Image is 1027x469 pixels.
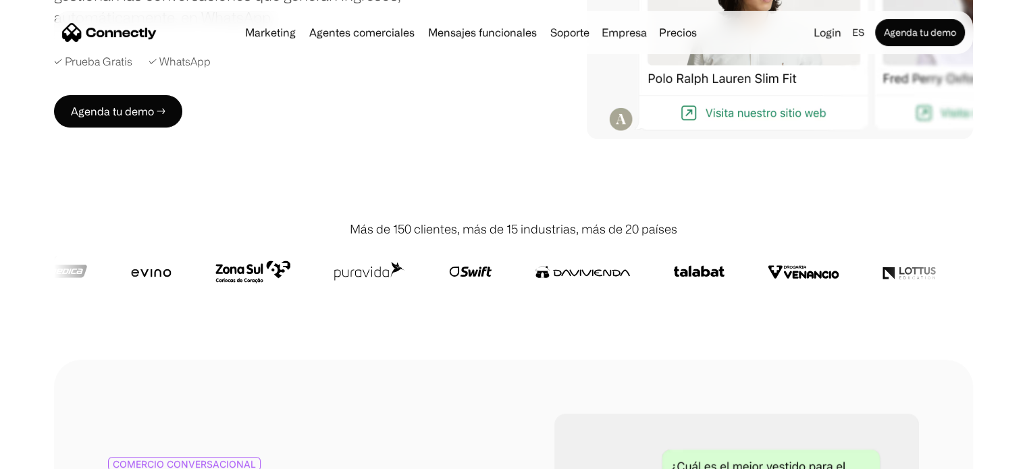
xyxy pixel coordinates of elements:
div: es [852,23,864,42]
div: ✓ WhatsApp [149,55,211,68]
a: Soporte [545,27,595,38]
div: Más de 150 clientes, más de 15 industrias, más de 20 países [350,220,677,238]
div: Empresa [598,23,651,42]
div: COMERCIO CONVERSACIONAL [113,459,256,469]
div: es [847,23,872,42]
a: Mensajes funcionales [423,27,542,38]
a: Login [808,23,847,42]
a: Agenda tu demo [875,19,965,46]
aside: Language selected: Español [14,444,81,464]
a: Agentes comerciales [304,27,420,38]
a: Precios [654,27,702,38]
a: Agenda tu demo → [54,95,182,128]
ul: Language list [27,445,81,464]
div: Empresa [602,23,647,42]
a: Marketing [240,27,301,38]
div: ✓ Prueba Gratis [54,55,132,68]
a: home [62,22,157,43]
